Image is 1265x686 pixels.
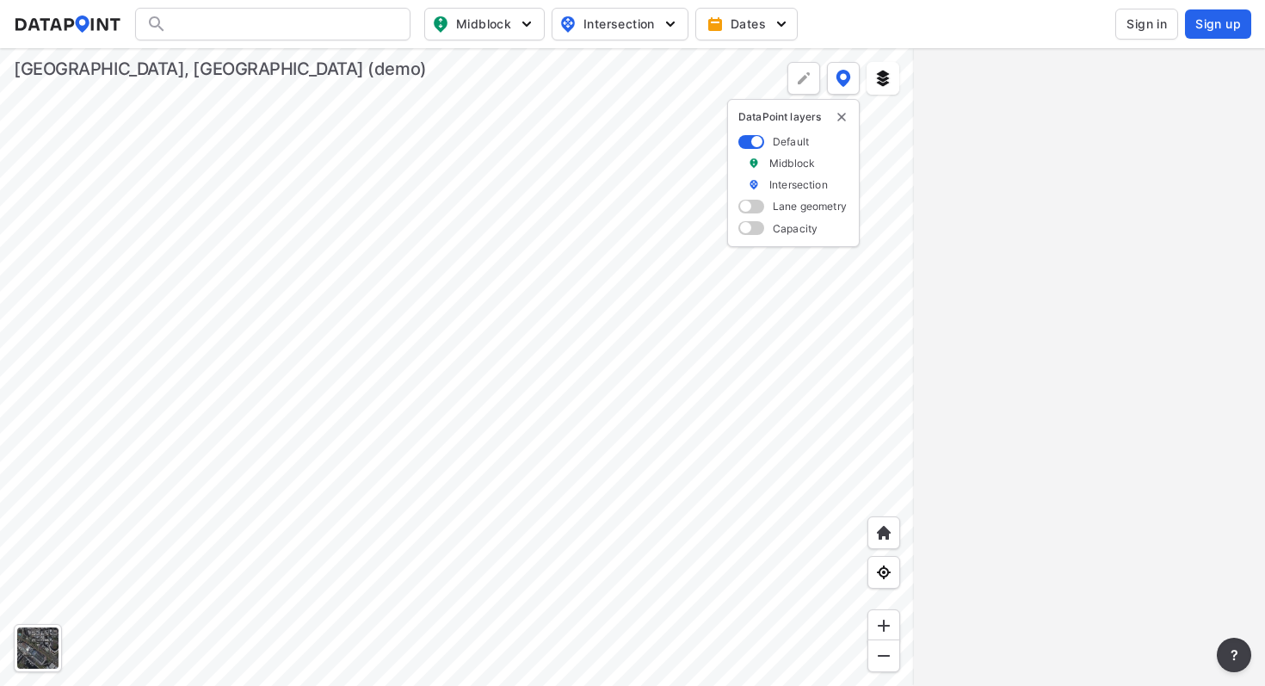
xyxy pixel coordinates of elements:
img: 5YPKRKmlfpI5mqlR8AD95paCi+0kK1fRFDJSaMmawlwaeJcJwk9O2fotCW5ve9gAAAAASUVORK5CYII= [773,15,790,33]
img: marker_Midblock.5ba75e30.svg [748,156,760,170]
img: calendar-gold.39a51dde.svg [707,15,724,33]
img: dataPointLogo.9353c09d.svg [14,15,121,33]
img: layers.ee07997e.svg [874,70,892,87]
img: map_pin_mid.602f9df1.svg [430,14,451,34]
span: Intersection [559,14,677,34]
label: Midblock [769,156,815,170]
img: 5YPKRKmlfpI5mqlR8AD95paCi+0kK1fRFDJSaMmawlwaeJcJwk9O2fotCW5ve9gAAAAASUVORK5CYII= [662,15,679,33]
div: Zoom out [867,640,900,672]
span: Dates [710,15,787,33]
div: Zoom in [867,609,900,642]
div: View my location [867,556,900,589]
label: Lane geometry [773,199,847,213]
label: Default [773,134,809,149]
a: Sign up [1182,9,1251,39]
img: marker_Intersection.6861001b.svg [748,177,760,192]
button: Sign up [1185,9,1251,39]
img: zeq5HYn9AnE9l6UmnFLPAAAAAElFTkSuQmCC [875,564,892,581]
button: delete [835,110,848,124]
p: DataPoint layers [738,110,848,124]
img: MAAAAAElFTkSuQmCC [875,647,892,664]
button: Midblock [424,8,545,40]
div: Toggle basemap [14,624,62,672]
button: Sign in [1115,9,1178,40]
img: 5YPKRKmlfpI5mqlR8AD95paCi+0kK1fRFDJSaMmawlwaeJcJwk9O2fotCW5ve9gAAAAASUVORK5CYII= [518,15,535,33]
span: ? [1227,645,1241,665]
label: Capacity [773,221,818,236]
img: data-point-layers.37681fc9.svg [836,70,851,87]
button: External layers [867,62,899,95]
div: Polygon tool [787,62,820,95]
label: Intersection [769,177,828,192]
div: Home [867,516,900,549]
a: Sign in [1112,9,1182,40]
span: Sign up [1195,15,1241,33]
button: more [1217,638,1251,672]
img: +XpAUvaXAN7GudzAAAAAElFTkSuQmCC [875,524,892,541]
button: Intersection [552,8,688,40]
img: ZvzfEJKXnyWIrJytrsY285QMwk63cM6Drc+sIAAAAASUVORK5CYII= [875,617,892,634]
span: Sign in [1126,15,1167,33]
button: DataPoint layers [827,62,860,95]
div: [GEOGRAPHIC_DATA], [GEOGRAPHIC_DATA] (demo) [14,57,427,81]
img: map_pin_int.54838e6b.svg [558,14,578,34]
button: Dates [695,8,798,40]
img: +Dz8AAAAASUVORK5CYII= [795,70,812,87]
span: Midblock [432,14,534,34]
img: close-external-leyer.3061a1c7.svg [835,110,848,124]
